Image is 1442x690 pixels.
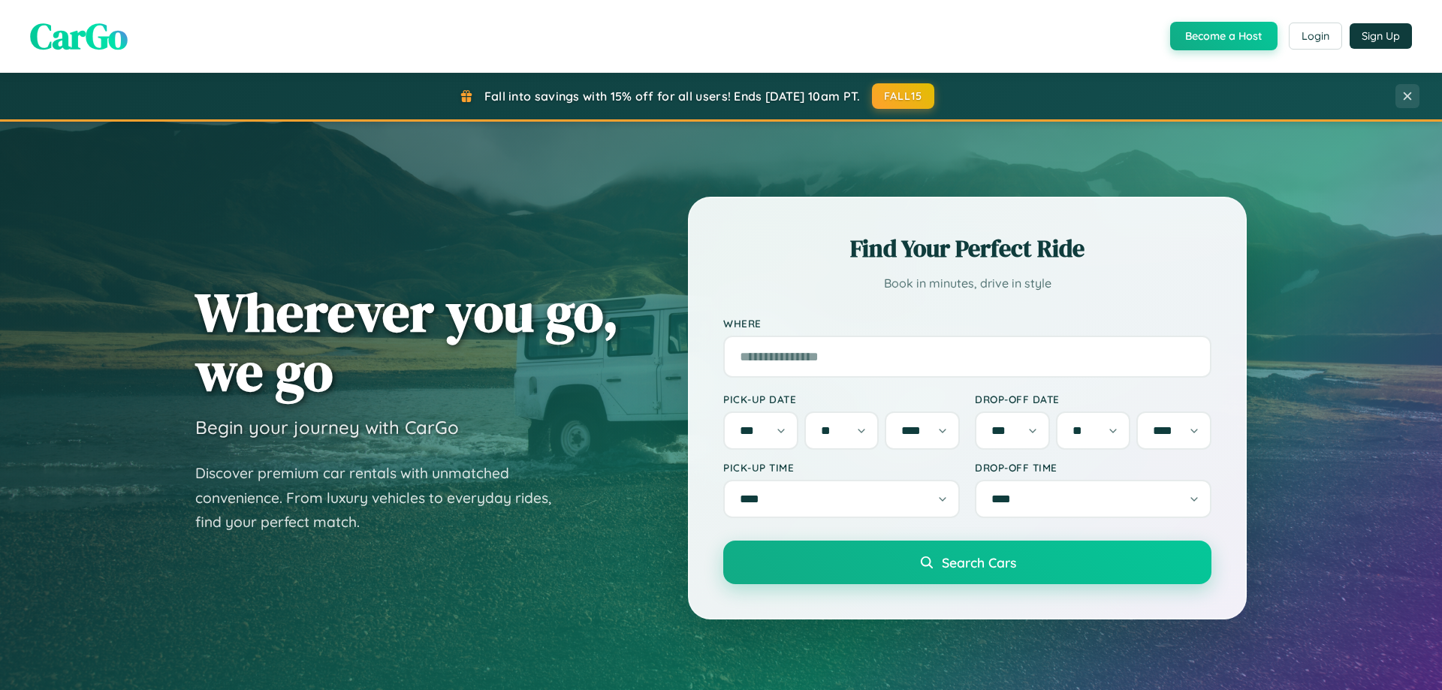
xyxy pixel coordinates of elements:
button: Become a Host [1170,22,1278,50]
label: Drop-off Time [975,461,1211,474]
h2: Find Your Perfect Ride [723,232,1211,265]
label: Pick-up Date [723,393,960,405]
label: Pick-up Time [723,461,960,474]
span: Fall into savings with 15% off for all users! Ends [DATE] 10am PT. [484,89,861,104]
span: CarGo [30,11,128,61]
button: Login [1289,23,1342,50]
label: Where [723,317,1211,330]
button: FALL15 [872,83,935,109]
button: Search Cars [723,541,1211,584]
p: Discover premium car rentals with unmatched convenience. From luxury vehicles to everyday rides, ... [195,461,571,535]
h3: Begin your journey with CarGo [195,416,459,438]
button: Sign Up [1350,23,1412,49]
label: Drop-off Date [975,393,1211,405]
p: Book in minutes, drive in style [723,273,1211,294]
h1: Wherever you go, we go [195,282,619,401]
span: Search Cars [942,554,1016,571]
